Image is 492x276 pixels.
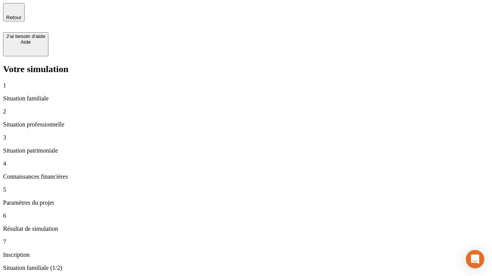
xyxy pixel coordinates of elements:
[3,32,48,56] button: J’ai besoin d'aideAide
[6,15,22,20] span: Retour
[3,82,489,89] p: 1
[3,121,489,128] p: Situation professionnelle
[466,250,484,268] div: Open Intercom Messenger
[3,225,489,232] p: Résultat de simulation
[3,173,489,180] p: Connaissances financières
[3,238,489,245] p: 7
[3,64,489,74] h2: Votre simulation
[3,134,489,141] p: 3
[6,33,45,39] div: J’ai besoin d'aide
[3,147,489,154] p: Situation patrimoniale
[3,95,489,102] p: Situation familiale
[3,108,489,115] p: 2
[3,264,489,271] p: Situation familiale (1/2)
[3,186,489,193] p: 5
[3,160,489,167] p: 4
[3,251,489,258] p: Inscription
[3,199,489,206] p: Paramètres du projet
[3,3,25,21] button: Retour
[3,212,489,219] p: 6
[6,39,45,45] div: Aide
